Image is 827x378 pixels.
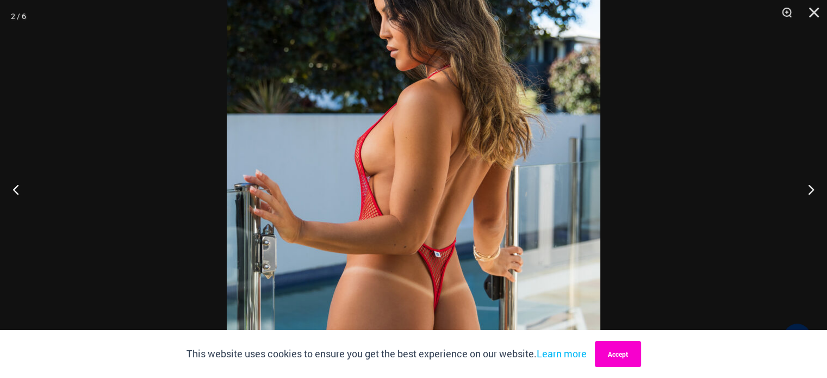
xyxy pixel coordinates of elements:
[786,162,827,216] button: Next
[537,347,587,360] a: Learn more
[11,8,26,24] div: 2 / 6
[595,341,641,367] button: Accept
[186,346,587,362] p: This website uses cookies to ensure you get the best experience on our website.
